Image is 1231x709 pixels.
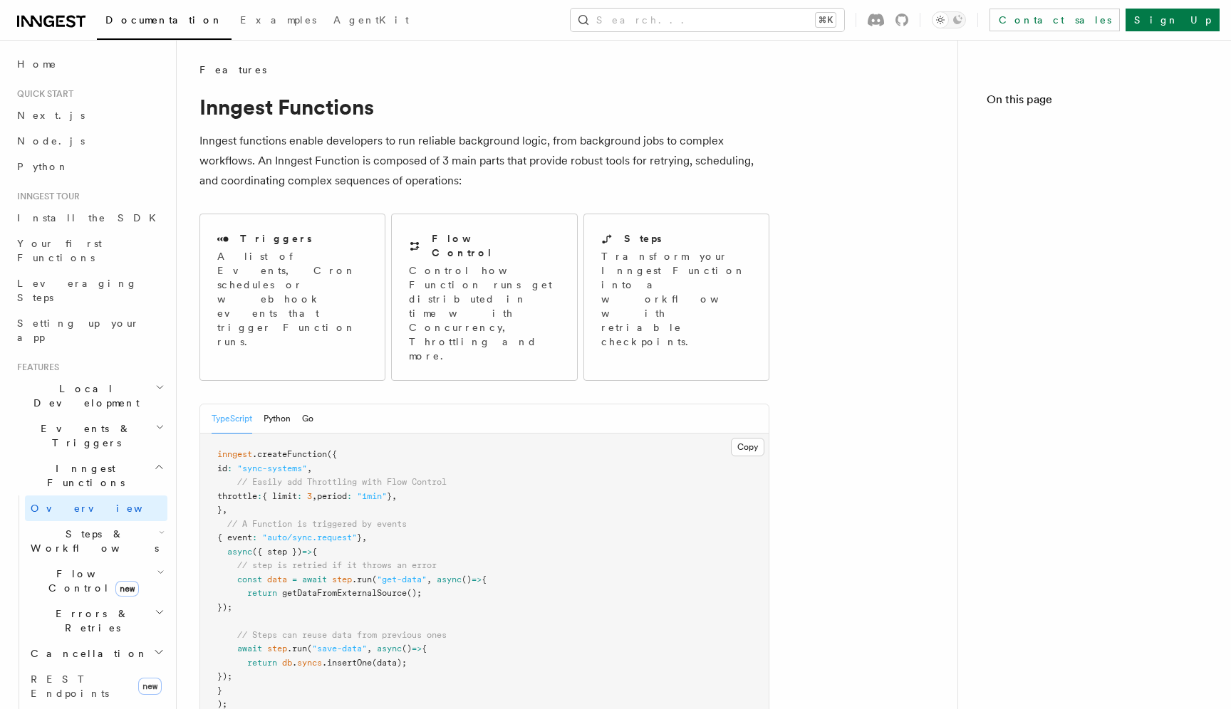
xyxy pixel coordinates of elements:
span: => [412,644,422,653]
span: Examples [240,14,316,26]
span: Errors & Retries [25,606,155,635]
kbd: ⌘K [816,13,836,27]
span: // Easily add Throttling with Flow Control [237,477,447,487]
span: { [422,644,427,653]
span: : [347,491,352,501]
span: period [317,491,347,501]
a: Setting up your app [11,310,167,350]
span: } [357,532,362,542]
span: const [237,574,262,584]
button: Steps & Workflows [25,521,167,561]
button: Search...⌘K [571,9,844,31]
span: (data); [372,658,407,668]
span: } [387,491,392,501]
span: Inngest Functions [11,461,154,490]
span: Node.js [17,135,85,147]
span: db [282,658,292,668]
span: => [472,574,482,584]
a: Home [11,51,167,77]
span: data [267,574,287,584]
span: Setting up your app [17,317,140,343]
span: .run [287,644,307,653]
button: Cancellation [25,641,167,666]
a: Examples [232,4,325,38]
span: id [217,463,227,473]
button: Local Development [11,376,167,416]
span: .createFunction [252,449,327,459]
span: Steps & Workflows [25,527,159,555]
span: async [377,644,402,653]
span: REST Endpoints [31,673,109,699]
span: { [482,574,487,584]
h2: Triggers [240,231,312,246]
h1: Inngest Functions [199,94,769,120]
h4: On this page [987,91,1203,114]
span: "save-data" [312,644,367,653]
span: }); [217,671,232,681]
a: Next.js [11,103,167,128]
button: Python [264,404,291,434]
span: ({ step }) [252,547,302,557]
span: ( [372,574,377,584]
span: , [307,463,312,473]
span: : [257,491,262,501]
span: = [292,574,297,584]
a: REST Endpointsnew [25,666,167,706]
span: Your first Functions [17,238,102,263]
button: Flow Controlnew [25,561,167,601]
span: syncs [297,658,322,668]
span: Flow Control [25,567,157,595]
p: A list of Events, Cron schedules or webhook events that trigger Function runs. [217,249,368,349]
span: step [332,574,352,584]
a: Documentation [97,4,232,40]
span: return [247,588,277,598]
button: TypeScript [212,404,252,434]
a: Overview [25,495,167,521]
a: AgentKit [325,4,417,38]
span: , [362,532,367,542]
span: Documentation [105,14,223,26]
span: : [297,491,302,501]
button: Events & Triggers [11,416,167,456]
span: async [437,574,462,584]
span: // A Function is triggered by events [227,519,407,529]
span: "get-data" [377,574,427,584]
span: "auto/sync.request" [262,532,357,542]
span: await [237,644,262,653]
span: Next.js [17,110,85,121]
span: // Steps can reuse data from previous ones [237,630,447,640]
h2: Flow Control [432,231,559,260]
p: Control how Function runs get distributed in time with Concurrency, Throttling and more. [409,263,559,363]
span: new [138,678,162,695]
span: async [227,547,252,557]
span: . [292,658,297,668]
a: Node.js [11,128,167,154]
a: StepsTransform your Inngest Function into a workflow with retriable checkpoints. [583,214,769,381]
span: Cancellation [25,646,148,661]
span: ); [217,699,227,709]
span: () [462,574,472,584]
a: Python [11,154,167,179]
span: , [427,574,432,584]
span: "1min" [357,491,387,501]
span: Quick start [11,88,73,100]
span: { event [217,532,252,542]
span: .insertOne [322,658,372,668]
a: Your first Functions [11,231,167,271]
span: new [115,581,139,597]
span: , [222,505,227,515]
p: Transform your Inngest Function into a workflow with retriable checkpoints. [601,249,754,349]
span: () [402,644,412,653]
span: { [312,547,317,557]
span: Install the SDK [17,212,165,224]
span: Overview [31,503,177,514]
span: Home [17,57,57,71]
span: : [252,532,257,542]
span: Leveraging Steps [17,278,137,303]
span: , [367,644,372,653]
span: (); [407,588,422,598]
span: : [227,463,232,473]
span: Python [17,161,69,172]
span: Events & Triggers [11,421,155,450]
a: Flow ControlControl how Function runs get distributed in time with Concurrency, Throttling and more. [391,214,577,381]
